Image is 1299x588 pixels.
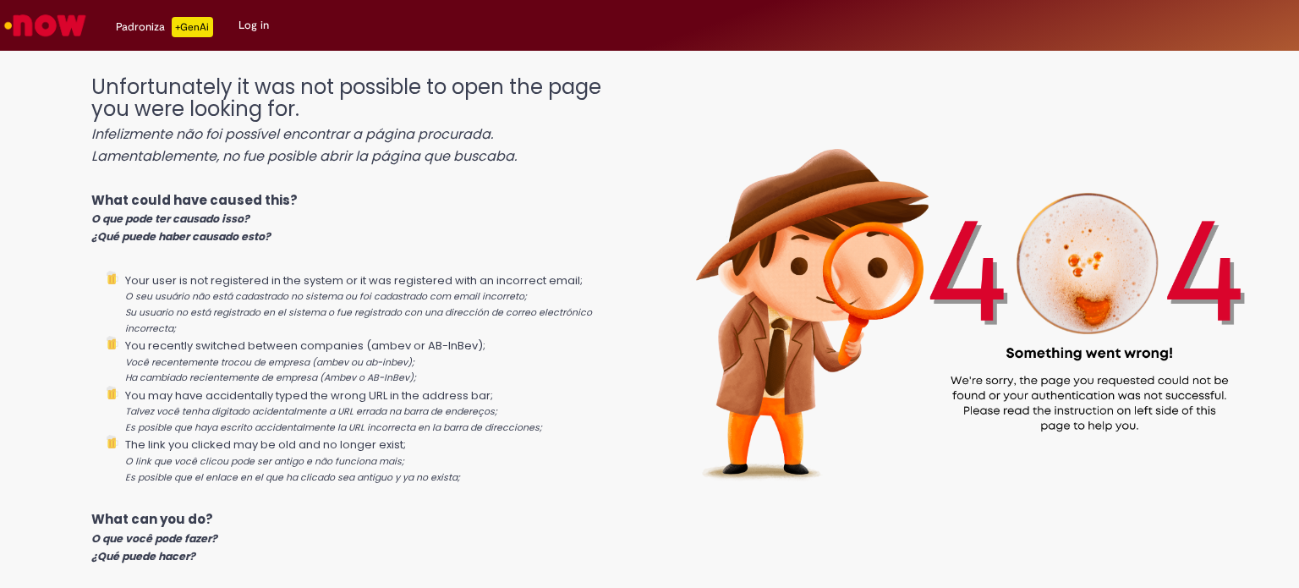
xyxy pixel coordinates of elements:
[125,290,527,303] i: O seu usuário não está cadastrado no sistema ou foi cadastrado com email incorreto;
[634,59,1299,523] img: 404_ambev_new.png
[125,435,635,485] li: The link you clicked may be old and no longer exist;
[91,229,271,244] i: ¿Qué puede haber causado esto?
[91,531,217,546] i: O que você pode fazer?
[2,8,89,42] img: ServiceNow
[91,549,195,563] i: ¿Qué puede hacer?
[125,271,635,336] li: Your user is not registered in the system or it was registered with an incorrect email;
[91,212,249,226] i: O que pode ter causado isso?
[125,336,635,386] li: You recently switched between companies (ambev or AB-InBev);
[125,421,542,434] i: Es posible que haya escrito accidentalmente la URL incorrecta en la barra de direcciones;
[125,471,460,484] i: Es posible que el enlace en el que ha clicado sea antiguo y ya no exista;
[125,405,497,418] i: Talvez você tenha digitado acidentalmente a URL errada na barra de endereços;
[125,455,404,468] i: O link que você clicou pode ser antigo e não funciona mais;
[125,371,416,384] i: Ha cambiado recientemente de empresa (Ambev o AB-InBev);
[125,306,592,335] i: Su usuario no está registrado en el sistema o fue registrado con una dirección de correo electrón...
[116,17,213,37] div: Padroniza
[91,124,493,144] i: Infelizmente não foi possível encontrar a página procurada.
[91,146,517,166] i: Lamentablemente, no fue posible abrir la página que buscaba.
[91,191,635,245] p: What could have caused this?
[172,17,213,37] p: +GenAi
[91,510,635,564] p: What can you do?
[91,76,635,166] h1: Unfortunately it was not possible to open the page you were looking for.
[125,356,414,369] i: Você recentemente trocou de empresa (ambev ou ab-inbev);
[125,386,635,436] li: You may have accidentally typed the wrong URL in the address bar;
